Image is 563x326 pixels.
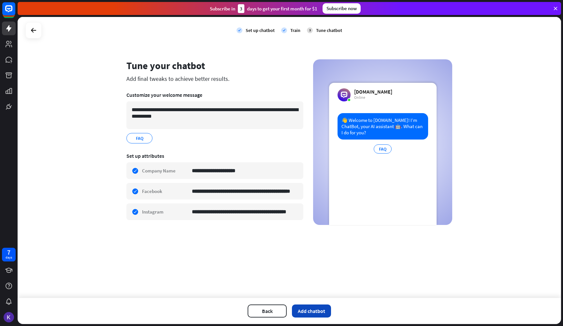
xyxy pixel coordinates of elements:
i: check [237,27,242,33]
div: FAQ [374,144,392,154]
div: Online [354,95,392,100]
button: Add chatbot [292,304,331,318]
div: Add final tweaks to achieve better results. [126,75,303,82]
div: Tune your chatbot [126,59,303,72]
div: 3 [238,4,244,13]
a: 7 days [2,248,16,261]
div: Customize your welcome message [126,92,303,98]
button: Open LiveChat chat widget [5,3,25,22]
div: Set up attributes [126,153,303,159]
span: FAQ [135,135,144,142]
div: 👋 Welcome to [DOMAIN_NAME]! I’m ChatBot, your AI assistant 🤖. What can I do for you? [338,113,428,140]
div: Subscribe now [323,3,361,14]
div: days [6,255,12,260]
div: Train [290,27,300,33]
div: Subscribe in days to get your first month for $1 [210,4,317,13]
i: check [281,27,287,33]
div: [DOMAIN_NAME] [354,88,392,95]
div: Tune chatbot [316,27,342,33]
div: 3 [307,27,313,33]
button: Back [248,304,287,318]
div: Set up chatbot [246,27,275,33]
div: 7 [7,249,10,255]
